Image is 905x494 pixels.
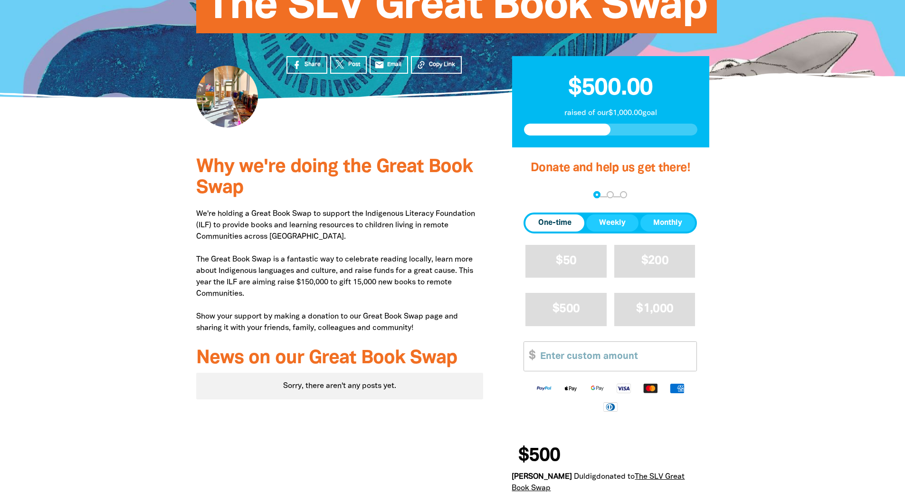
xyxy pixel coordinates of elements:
span: $1,000 [636,303,673,314]
img: Diners Club logo [597,401,624,412]
button: $50 [525,245,607,278]
span: $50 [556,255,576,266]
img: American Express logo [664,383,690,394]
button: Copy Link [411,56,462,74]
span: Monthly [653,217,682,229]
button: Navigate to step 3 of 3 to enter your payment details [620,191,627,198]
h3: News on our Great Book Swap [196,348,484,369]
p: raised of our $1,000.00 goal [524,107,697,119]
button: $1,000 [614,293,695,326]
span: $200 [641,255,668,266]
img: Mastercard logo [637,383,664,394]
button: Navigate to step 2 of 3 to enter your details [607,191,614,198]
button: $500 [525,293,607,326]
span: Copy Link [429,60,455,69]
span: Donate and help us get there! [531,163,690,174]
span: Share [305,60,321,69]
span: $500 [553,303,580,314]
div: Sorry, there aren't any posts yet. [196,373,484,399]
span: $500 [518,446,560,465]
span: Weekly [599,217,626,229]
em: Duldig [574,474,596,480]
input: Enter custom amount [533,342,696,371]
span: $500.00 [568,77,653,99]
span: Email [387,60,401,69]
button: $200 [614,245,695,278]
img: Visa logo [610,383,637,394]
i: email [374,60,384,70]
span: donated to [596,474,635,480]
span: Post [348,60,360,69]
button: Monthly [640,214,695,232]
div: Donation frequency [524,213,697,233]
img: Paypal logo [531,383,557,394]
button: One-time [525,214,584,232]
a: Post [330,56,367,74]
em: [PERSON_NAME] [512,474,572,480]
span: Why we're doing the Great Book Swap [196,158,473,197]
div: Available payment methods [524,375,697,419]
img: Google Pay logo [584,383,610,394]
img: Apple Pay logo [557,383,584,394]
span: $ [524,342,535,371]
a: Share [286,56,327,74]
button: Weekly [586,214,638,232]
div: Paginated content [196,373,484,399]
p: We're holding a Great Book Swap to support the Indigenous Literacy Foundation (ILF) to provide bo... [196,208,484,334]
span: One-time [538,217,572,229]
a: emailEmail [370,56,409,74]
button: Navigate to step 1 of 3 to enter your donation amount [593,191,600,198]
